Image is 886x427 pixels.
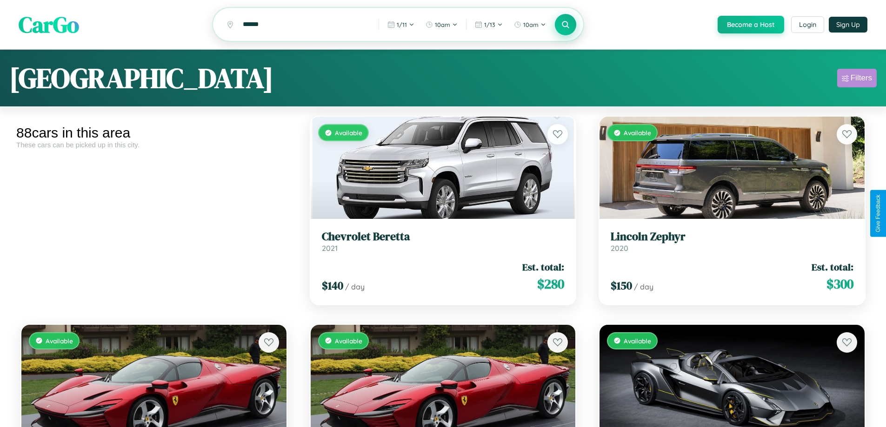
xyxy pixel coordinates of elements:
span: Available [335,337,362,345]
h1: [GEOGRAPHIC_DATA] [9,59,273,97]
a: Lincoln Zephyr2020 [611,230,853,253]
button: 1/11 [383,17,419,32]
span: / day [634,282,653,291]
span: $ 280 [537,275,564,293]
span: 2020 [611,243,628,253]
h3: Lincoln Zephyr [611,230,853,243]
span: Available [624,337,651,345]
div: 88 cars in this area [16,125,292,141]
span: 10am [523,21,539,28]
span: Est. total: [812,260,853,274]
div: These cars can be picked up in this city. [16,141,292,149]
button: 10am [421,17,462,32]
button: 1/13 [470,17,507,32]
span: CarGo [19,9,79,40]
span: Available [624,129,651,137]
div: Filters [851,73,872,83]
div: Give Feedback [875,195,881,232]
span: $ 150 [611,278,632,293]
span: / day [345,282,365,291]
span: $ 300 [826,275,853,293]
span: 1 / 11 [397,21,407,28]
span: 2021 [322,243,338,253]
span: Available [46,337,73,345]
span: $ 140 [322,278,343,293]
button: 10am [509,17,551,32]
button: Sign Up [829,17,867,33]
span: Est. total: [522,260,564,274]
button: Become a Host [718,16,784,33]
button: Login [791,16,824,33]
span: 10am [435,21,450,28]
a: Chevrolet Beretta2021 [322,230,565,253]
h3: Chevrolet Beretta [322,230,565,243]
span: Available [335,129,362,137]
span: 1 / 13 [484,21,495,28]
button: Filters [837,69,877,87]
